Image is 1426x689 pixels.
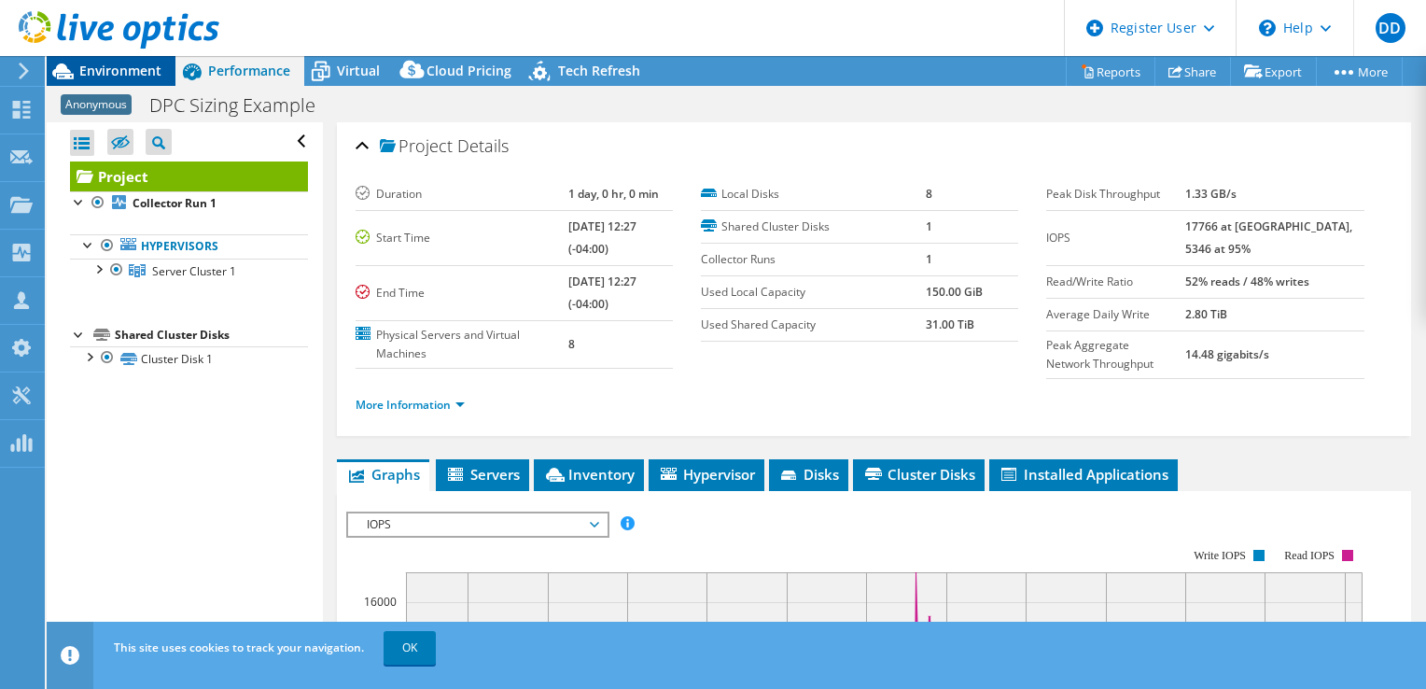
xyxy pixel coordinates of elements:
[701,283,926,302] label: Used Local Capacity
[926,186,932,202] b: 8
[70,259,308,283] a: Server Cluster 1
[70,162,308,191] a: Project
[1185,186,1237,202] b: 1.33 GB/s
[778,465,839,484] span: Disks
[115,324,308,346] div: Shared Cluster Disks
[1046,336,1185,373] label: Peak Aggregate Network Throughput
[79,62,161,79] span: Environment
[133,195,217,211] b: Collector Run 1
[346,465,420,484] span: Graphs
[1154,57,1231,86] a: Share
[1284,549,1335,562] text: Read IOPS
[384,631,436,665] a: OK
[445,465,520,484] span: Servers
[114,640,364,655] span: This site uses cookies to track your navigation.
[1046,229,1185,247] label: IOPS
[1046,305,1185,324] label: Average Daily Write
[543,465,635,484] span: Inventory
[568,336,575,352] b: 8
[568,218,636,257] b: [DATE] 12:27 (-04:00)
[926,316,974,332] b: 31.00 TiB
[380,137,453,156] span: Project
[926,218,932,234] b: 1
[701,316,926,334] label: Used Shared Capacity
[701,250,926,269] label: Collector Runs
[558,62,640,79] span: Tech Refresh
[926,251,932,267] b: 1
[1185,274,1309,289] b: 52% reads / 48% writes
[357,513,597,536] span: IOPS
[1194,549,1246,562] text: Write IOPS
[61,94,132,115] span: Anonymous
[356,284,568,302] label: End Time
[356,229,568,247] label: Start Time
[568,274,636,312] b: [DATE] 12:27 (-04:00)
[701,185,926,204] label: Local Disks
[356,185,568,204] label: Duration
[1046,273,1185,291] label: Read/Write Ratio
[457,134,509,157] span: Details
[1259,20,1276,36] svg: \n
[337,62,380,79] span: Virtual
[999,465,1168,484] span: Installed Applications
[1316,57,1403,86] a: More
[356,326,568,363] label: Physical Servers and Virtual Machines
[1185,218,1352,257] b: 17766 at [GEOGRAPHIC_DATA], 5346 at 95%
[364,594,397,610] text: 16000
[356,397,465,413] a: More Information
[208,62,290,79] span: Performance
[1046,185,1185,204] label: Peak Disk Throughput
[1185,306,1227,322] b: 2.80 TiB
[862,465,975,484] span: Cluster Disks
[70,191,308,216] a: Collector Run 1
[70,234,308,259] a: Hypervisors
[568,186,659,202] b: 1 day, 0 hr, 0 min
[141,95,344,116] h1: DPC Sizing Example
[926,284,983,300] b: 150.00 GiB
[70,346,308,371] a: Cluster Disk 1
[152,263,236,279] span: Server Cluster 1
[1376,13,1405,43] span: DD
[1185,346,1269,362] b: 14.48 gigabits/s
[426,62,511,79] span: Cloud Pricing
[701,218,926,236] label: Shared Cluster Disks
[1230,57,1317,86] a: Export
[1066,57,1155,86] a: Reports
[658,465,755,484] span: Hypervisor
